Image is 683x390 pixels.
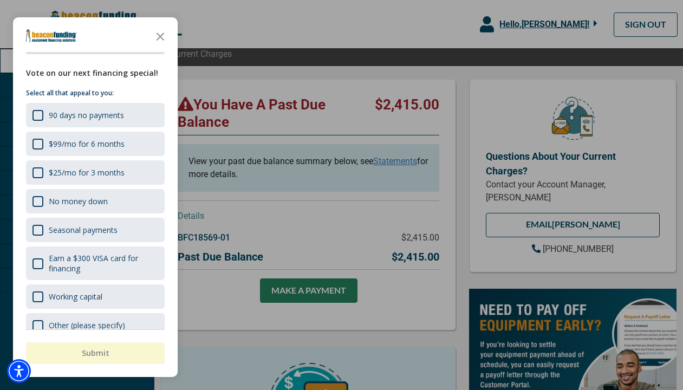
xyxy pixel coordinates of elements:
[26,67,165,79] div: Vote on our next financing special!
[13,17,178,377] div: Survey
[49,167,125,178] div: $25/mo for 3 months
[49,225,118,235] div: Seasonal payments
[7,359,31,383] div: Accessibility Menu
[26,88,165,99] p: Select all that appeal to you:
[26,29,77,42] img: Company logo
[26,246,165,280] div: Earn a $300 VISA card for financing
[49,139,125,149] div: $99/mo for 6 months
[26,189,165,213] div: No money down
[49,291,102,302] div: Working capital
[26,132,165,156] div: $99/mo for 6 months
[26,342,165,364] button: Submit
[49,196,108,206] div: No money down
[26,160,165,185] div: $25/mo for 3 months
[49,253,158,274] div: Earn a $300 VISA card for financing
[49,110,124,120] div: 90 days no payments
[26,103,165,127] div: 90 days no payments
[49,320,125,330] div: Other (please specify)
[26,218,165,242] div: Seasonal payments
[26,313,165,337] div: Other (please specify)
[149,25,171,47] button: Close the survey
[26,284,165,309] div: Working capital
